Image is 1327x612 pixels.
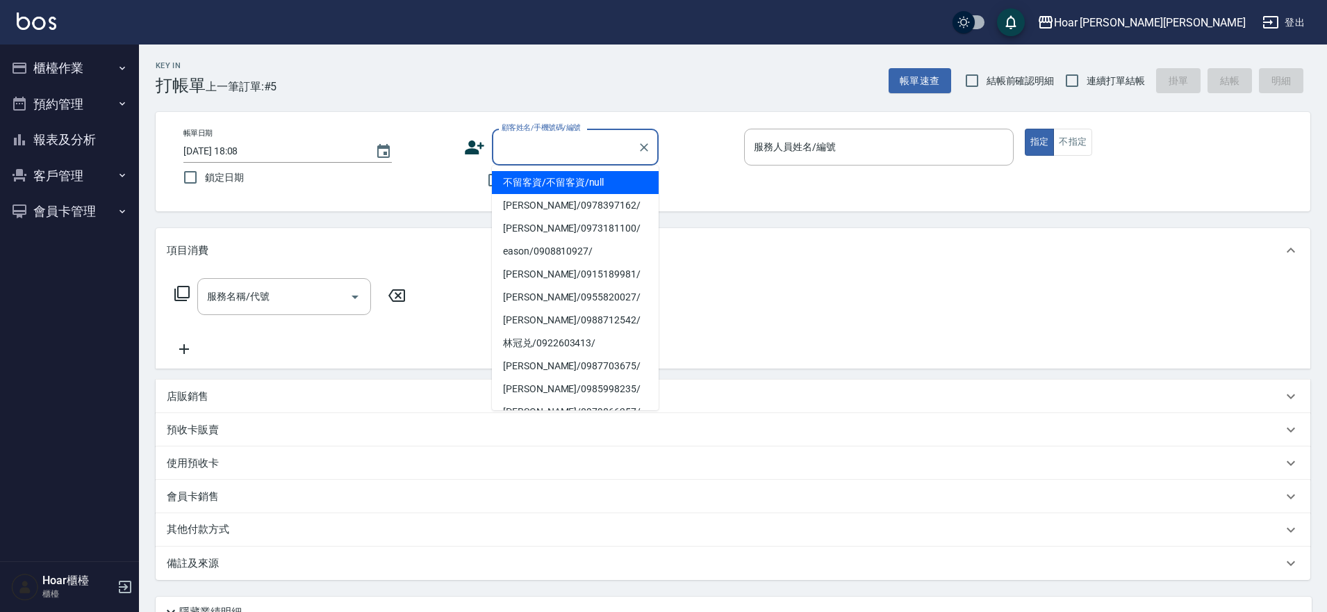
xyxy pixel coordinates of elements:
[156,413,1310,446] div: 預收卡販賣
[6,193,133,229] button: 會員卡管理
[167,490,219,504] p: 會員卡銷售
[156,480,1310,513] div: 會員卡銷售
[156,547,1310,580] div: 備註及來源
[1257,10,1310,35] button: 登出
[492,263,659,286] li: [PERSON_NAME]/0915189981/
[492,286,659,309] li: [PERSON_NAME]/0955820027/
[156,446,1310,480] div: 使用預收卡
[206,78,277,95] span: 上一筆訂單:#5
[6,158,133,194] button: 客戶管理
[17,13,56,30] img: Logo
[1087,74,1145,88] span: 連續打單結帳
[183,128,213,138] label: 帳單日期
[492,401,659,424] li: [PERSON_NAME]/0979866257/
[167,389,208,404] p: 店販銷售
[1025,129,1055,156] button: 指定
[156,513,1310,547] div: 其他付款方式
[6,86,133,122] button: 預約管理
[156,76,206,95] h3: 打帳單
[492,332,659,355] li: 林冠兑/0922603413/
[344,286,366,308] button: Open
[6,50,133,86] button: 櫃檯作業
[492,240,659,263] li: eason/0908810927/
[6,122,133,158] button: 報表及分析
[156,228,1310,273] div: 項目消費
[167,556,219,571] p: 備註及來源
[1032,8,1251,37] button: Hoar [PERSON_NAME][PERSON_NAME]
[156,380,1310,413] div: 店販銷售
[987,74,1055,88] span: 結帳前確認明細
[167,456,219,471] p: 使用預收卡
[1053,129,1092,156] button: 不指定
[11,573,39,601] img: Person
[492,194,659,217] li: [PERSON_NAME]/0978397162/
[502,122,581,133] label: 顧客姓名/手機號碼/編號
[492,171,659,194] li: 不留客資/不留客資/null
[205,170,244,185] span: 鎖定日期
[889,68,951,94] button: 帳單速查
[492,378,659,401] li: [PERSON_NAME]/0985998235/
[1054,14,1246,31] div: Hoar [PERSON_NAME][PERSON_NAME]
[42,574,113,588] h5: Hoar櫃檯
[997,8,1025,36] button: save
[367,135,400,168] button: Choose date, selected date is 2025-08-19
[167,423,219,437] p: 預收卡販賣
[183,140,361,163] input: YYYY/MM/DD hh:mm
[42,588,113,600] p: 櫃檯
[167,243,208,258] p: 項目消費
[167,522,236,538] p: 其他付款方式
[156,61,206,70] h2: Key In
[634,138,654,157] button: Clear
[492,217,659,240] li: [PERSON_NAME]/0973181100/
[492,309,659,332] li: [PERSON_NAME]/0988712542/
[492,355,659,378] li: [PERSON_NAME]/0987703675/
